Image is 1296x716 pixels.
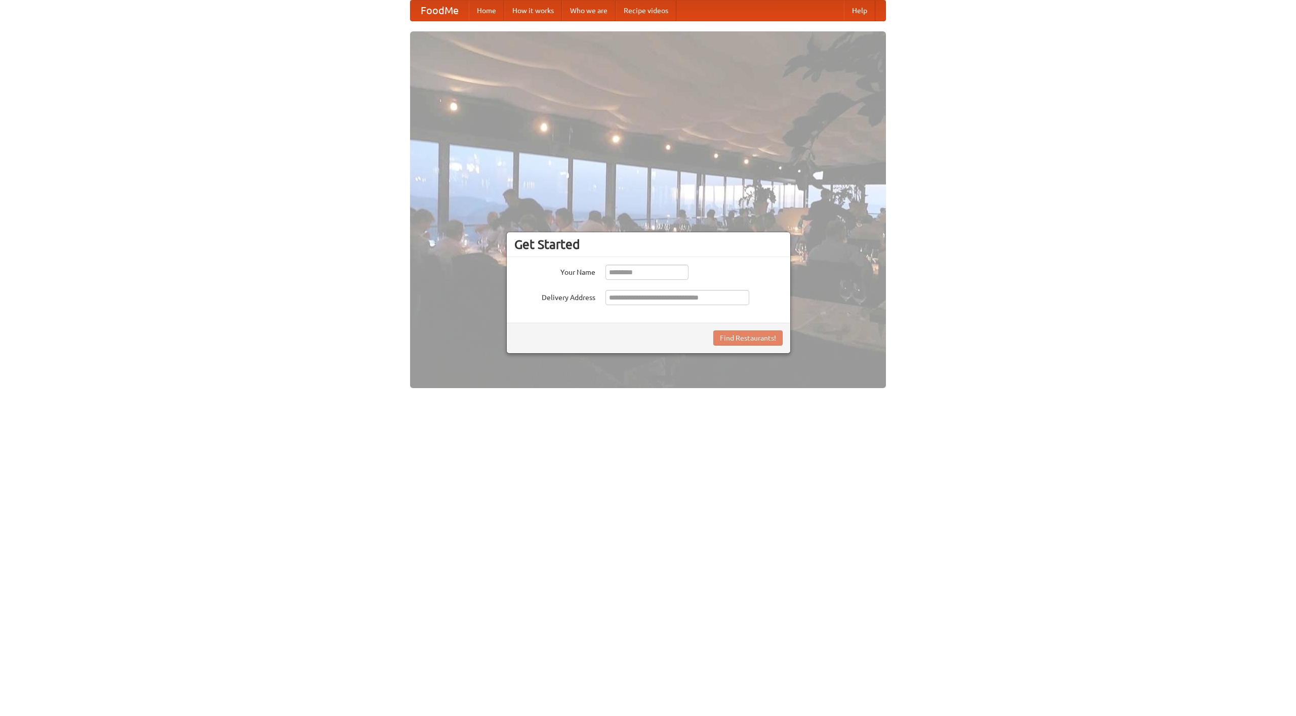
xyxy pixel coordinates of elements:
label: Delivery Address [514,290,595,303]
button: Find Restaurants! [713,330,783,346]
h3: Get Started [514,237,783,252]
label: Your Name [514,265,595,277]
a: Who we are [562,1,616,21]
a: FoodMe [411,1,469,21]
a: How it works [504,1,562,21]
a: Home [469,1,504,21]
a: Recipe videos [616,1,676,21]
a: Help [844,1,875,21]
